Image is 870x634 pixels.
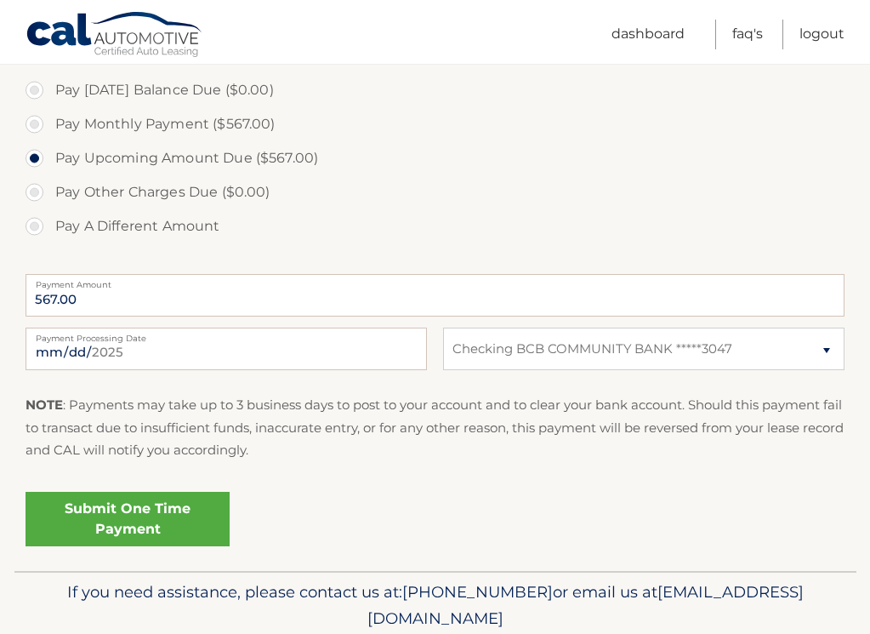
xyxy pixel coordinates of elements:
strong: NOTE [26,397,63,413]
p: : Payments may take up to 3 business days to post to your account and to clear your bank account.... [26,394,844,461]
label: Pay Upcoming Amount Due ($567.00) [26,141,844,175]
a: FAQ's [732,20,763,49]
span: [PHONE_NUMBER] [402,582,553,602]
a: Cal Automotive [26,11,204,60]
label: Pay [DATE] Balance Due ($0.00) [26,73,844,107]
label: Pay A Different Amount [26,209,844,243]
label: Pay Other Charges Due ($0.00) [26,175,844,209]
a: Dashboard [611,20,685,49]
input: Payment Amount [26,274,844,317]
label: Pay Monthly Payment ($567.00) [26,107,844,141]
a: Logout [799,20,844,49]
p: If you need assistance, please contact us at: or email us at [40,579,831,633]
input: Payment Date [26,328,427,370]
label: Payment Processing Date [26,328,427,341]
a: Submit One Time Payment [26,492,230,546]
label: Payment Amount [26,274,844,288]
